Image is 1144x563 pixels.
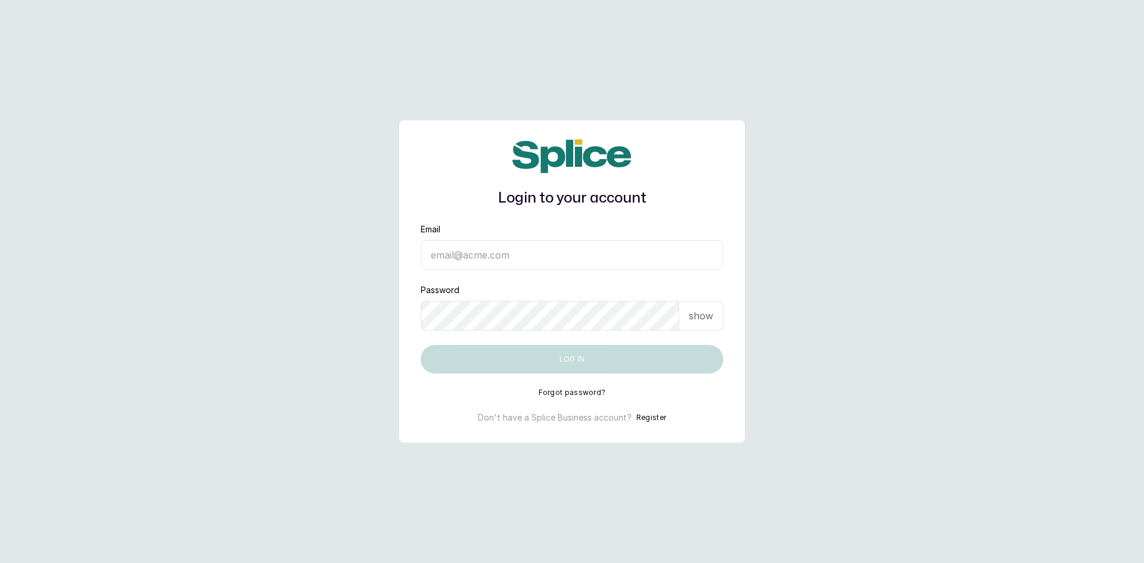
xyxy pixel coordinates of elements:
input: email@acme.com [421,240,723,270]
h1: Login to your account [421,188,723,209]
label: Password [421,284,459,296]
button: Forgot password? [539,388,606,397]
p: show [689,309,713,323]
button: Register [636,412,666,424]
label: Email [421,223,440,235]
button: Log in [421,345,723,374]
p: Don't have a Splice Business account? [478,412,632,424]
